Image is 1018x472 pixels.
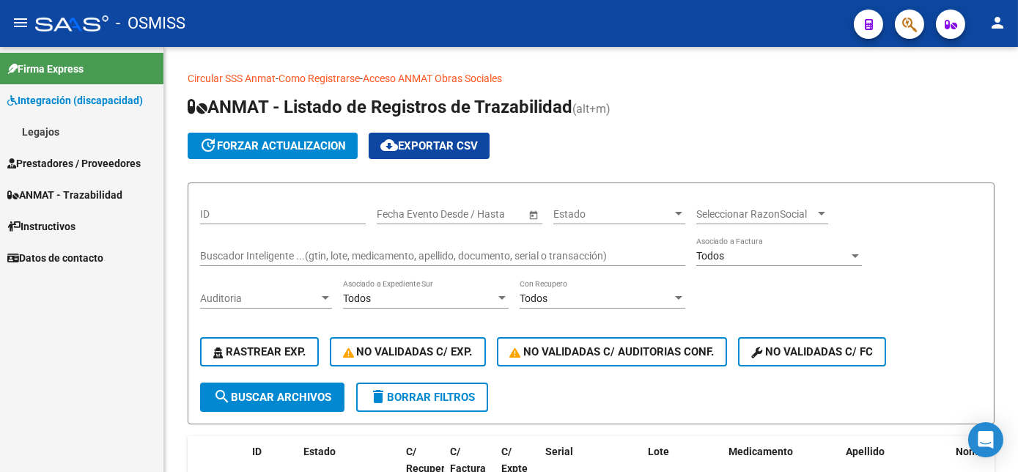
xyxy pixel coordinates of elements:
button: Exportar CSV [369,133,490,159]
mat-icon: update [199,136,217,154]
button: No Validadas c/ Auditorias Conf. [497,337,728,366]
mat-icon: cloud_download [380,136,398,154]
span: Lote [648,446,669,457]
p: - - [188,70,995,86]
a: Documentacion trazabilidad [502,73,630,84]
span: Auditoria [200,292,319,305]
button: Open calendar [525,207,541,222]
span: - OSMISS [116,7,185,40]
button: Borrar Filtros [356,383,488,412]
span: No Validadas c/ Exp. [343,345,473,358]
span: ID [252,446,262,457]
span: No validadas c/ FC [751,345,873,358]
span: forzar actualizacion [199,139,346,152]
mat-icon: delete [369,388,387,405]
span: Estado [553,208,672,221]
span: Exportar CSV [380,139,478,152]
span: ANMAT - Listado de Registros de Trazabilidad [188,97,572,117]
span: Estado [303,446,336,457]
mat-icon: person [989,14,1006,32]
span: No Validadas c/ Auditorias Conf. [510,345,715,358]
span: Prestadores / Proveedores [7,155,141,172]
span: Serial [545,446,573,457]
span: Todos [520,292,547,304]
span: Datos de contacto [7,250,103,266]
span: Nombre [956,446,993,457]
span: Buscar Archivos [213,391,331,404]
span: Rastrear Exp. [213,345,306,358]
mat-icon: search [213,388,231,405]
span: Medicamento [729,446,793,457]
button: No validadas c/ FC [738,337,886,366]
button: No Validadas c/ Exp. [330,337,486,366]
button: Rastrear Exp. [200,337,319,366]
mat-icon: menu [12,14,29,32]
span: Apellido [846,446,885,457]
input: End date [435,208,506,221]
span: ANMAT - Trazabilidad [7,187,122,203]
input: Start date [377,208,422,221]
span: Borrar Filtros [369,391,475,404]
button: forzar actualizacion [188,133,358,159]
button: Buscar Archivos [200,383,344,412]
span: (alt+m) [572,102,611,116]
div: Open Intercom Messenger [968,422,1003,457]
a: Como Registrarse [279,73,360,84]
a: Circular SSS Anmat [188,73,276,84]
span: Seleccionar RazonSocial [696,208,815,221]
a: Acceso ANMAT Obras Sociales [363,73,502,84]
span: Todos [696,250,724,262]
span: Instructivos [7,218,75,235]
span: Integración (discapacidad) [7,92,143,108]
span: Todos [343,292,371,304]
span: Firma Express [7,61,84,77]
